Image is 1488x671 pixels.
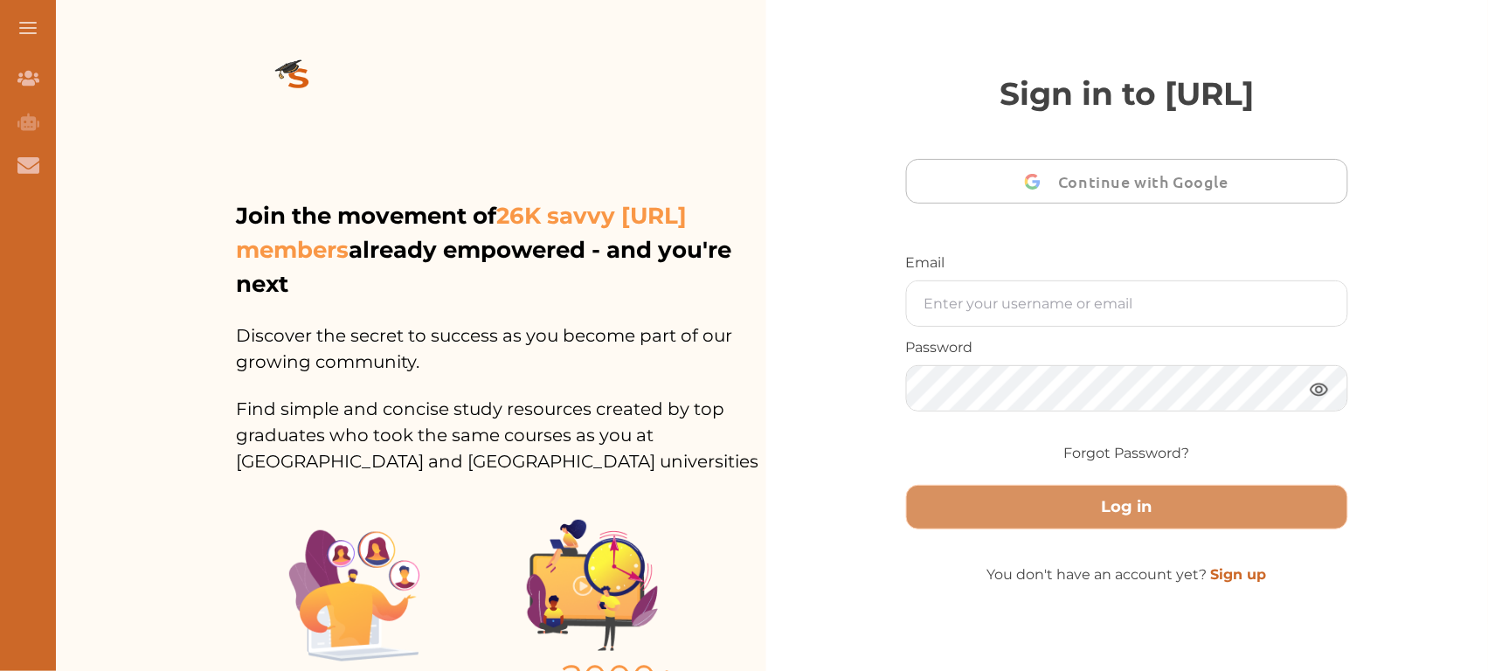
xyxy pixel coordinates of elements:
p: Find simple and concise study resources created by top graduates who took the same courses as you... [236,375,766,474]
p: Discover the secret to success as you become part of our growing community. [236,301,766,375]
img: eye.3286bcf0.webp [1309,378,1330,400]
img: logo [236,31,362,129]
p: Email [906,252,1349,273]
p: Join the movement of already empowered - and you're next [236,199,763,301]
p: Sign in to [URL] [906,70,1349,117]
p: You don't have an account yet? [906,564,1349,585]
input: Enter your username or email [907,281,1348,326]
a: Sign up [1211,566,1267,583]
button: Continue with Google [906,159,1349,204]
img: Group%201403.ccdcecb8.png [527,520,658,651]
p: Password [906,337,1349,358]
img: Illustration.25158f3c.png [289,530,420,661]
a: Forgot Password? [1064,443,1190,464]
button: Log in [906,485,1349,529]
span: Continue with Google [1058,161,1237,202]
